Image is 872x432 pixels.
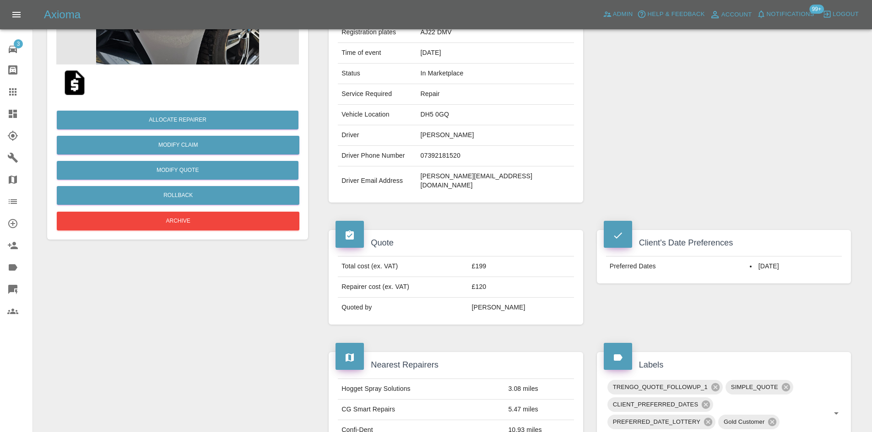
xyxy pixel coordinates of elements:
h4: Labels [604,359,844,371]
td: Driver [338,125,417,146]
button: Notifications [754,7,817,21]
div: Gold Customer [718,415,780,429]
td: 07392181520 [417,146,574,166]
span: TRENGO_QUOTE_FOLLOWUP_1 [607,382,713,392]
td: [DATE] [417,43,574,64]
h4: Nearest Repairers [336,359,576,371]
h5: Axioma [44,7,81,22]
button: Open [830,407,843,420]
td: In Marketplace [417,64,574,84]
td: [PERSON_NAME] [468,298,574,318]
button: Help & Feedback [635,7,707,21]
span: Notifications [767,9,814,20]
button: Archive [57,212,299,230]
button: Rollback [57,186,299,205]
td: AJ22 DMV [417,22,574,43]
span: Gold Customer [718,416,770,427]
td: DH5 0GQ [417,105,574,125]
span: CLIENT_PREFERRED_DATES [607,399,704,410]
button: Open drawer [5,4,27,26]
td: £120 [468,277,574,298]
td: Time of event [338,43,417,64]
span: SIMPLE_QUOTE [726,382,784,392]
span: Admin [613,9,633,20]
td: £199 [468,256,574,277]
h4: Quote [336,237,576,249]
a: Account [707,7,754,22]
td: Repairer cost (ex. VAT) [338,277,468,298]
td: 3.08 miles [504,379,574,399]
span: Logout [833,9,859,20]
td: Total cost (ex. VAT) [338,256,468,277]
td: Quoted by [338,298,468,318]
div: TRENGO_QUOTE_FOLLOWUP_1 [607,380,723,395]
span: 3 [14,39,23,48]
a: Admin [601,7,635,21]
td: Preferred Dates [606,256,746,277]
button: Logout [820,7,861,21]
td: [PERSON_NAME] [417,125,574,146]
span: PREFERRED_DATE_LOTTERY [607,416,706,427]
td: Service Required [338,84,417,105]
h4: Client's Date Preferences [604,237,844,249]
span: 99+ [809,5,824,14]
div: SIMPLE_QUOTE [726,380,793,395]
img: qt_1SCZBWA4aDea5wMjsPZRTYXb [60,68,89,97]
td: Registration plates [338,22,417,43]
a: Modify Claim [57,136,299,155]
div: CLIENT_PREFERRED_DATES [607,397,714,412]
td: Driver Phone Number [338,146,417,166]
td: Driver Email Address [338,166,417,196]
td: [PERSON_NAME][EMAIL_ADDRESS][DOMAIN_NAME] [417,166,574,196]
span: Help & Feedback [647,9,704,20]
td: 5.47 miles [504,399,574,420]
td: Repair [417,84,574,105]
button: Modify Quote [57,161,298,180]
li: [DATE] [750,262,838,271]
td: CG Smart Repairs [338,399,504,420]
div: PREFERRED_DATE_LOTTERY [607,415,715,429]
td: Vehicle Location [338,105,417,125]
button: Allocate Repairer [57,111,298,129]
span: Account [721,10,752,20]
td: Status [338,64,417,84]
td: Hogget Spray Solutions [338,379,504,399]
